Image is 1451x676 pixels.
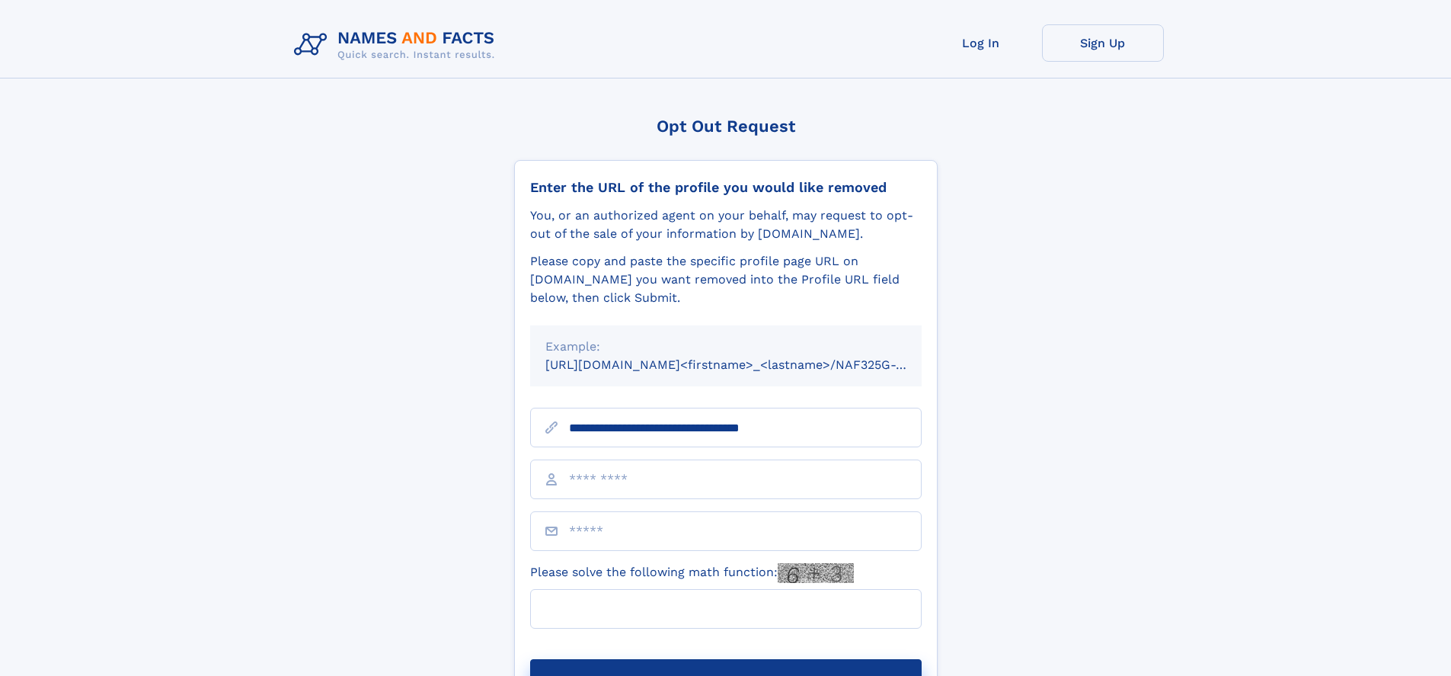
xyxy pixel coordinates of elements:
img: Logo Names and Facts [288,24,507,66]
a: Sign Up [1042,24,1164,62]
div: Enter the URL of the profile you would like removed [530,179,922,196]
a: Log In [920,24,1042,62]
div: Opt Out Request [514,117,938,136]
div: Please copy and paste the specific profile page URL on [DOMAIN_NAME] you want removed into the Pr... [530,252,922,307]
div: Example: [545,338,906,356]
div: You, or an authorized agent on your behalf, may request to opt-out of the sale of your informatio... [530,207,922,243]
label: Please solve the following math function: [530,563,854,583]
small: [URL][DOMAIN_NAME]<firstname>_<lastname>/NAF325G-xxxxxxxx [545,357,951,372]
